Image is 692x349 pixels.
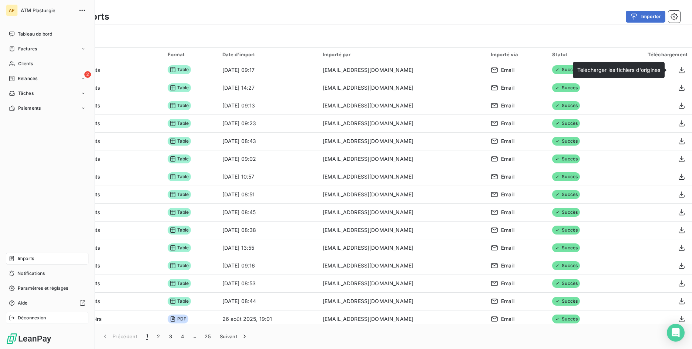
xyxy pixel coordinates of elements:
td: [DATE] 08:51 [218,186,318,203]
div: Date d’import [222,51,314,57]
span: Email [501,102,515,109]
td: 26 août 2025, 19:01 [218,310,318,328]
span: Email [501,137,515,145]
span: Email [501,262,515,269]
span: 2 [84,71,91,78]
td: [EMAIL_ADDRESS][DOMAIN_NAME] [318,310,486,328]
span: Tâches [18,90,34,97]
span: Succès [552,83,580,92]
td: [EMAIL_ADDRESS][DOMAIN_NAME] [318,61,486,79]
span: Succès [552,315,580,323]
span: Relances [18,75,37,82]
span: Clients [18,60,33,67]
span: Table [168,65,191,74]
span: Succès [552,297,580,306]
span: Succès [552,101,580,110]
span: Paiements [18,105,41,112]
a: Aide [6,297,88,309]
div: Import [36,51,159,58]
span: Email [501,298,515,305]
td: [DATE] 10:57 [218,168,318,186]
span: Email [501,315,515,323]
td: [DATE] 09:13 [218,97,318,114]
span: Succès [552,65,580,74]
span: Email [501,280,515,287]
div: Open Intercom Messenger [667,324,685,342]
span: Tableau de bord [18,31,52,37]
td: [DATE] 09:02 [218,150,318,168]
span: Table [168,172,191,181]
span: Email [501,173,515,180]
span: Email [501,155,515,163]
td: [DATE] 08:43 [218,132,318,150]
span: Table [168,297,191,306]
td: [EMAIL_ADDRESS][DOMAIN_NAME] [318,221,486,239]
button: 2 [152,329,164,344]
td: [DATE] 08:45 [218,203,318,221]
span: Imports [18,255,34,262]
span: Table [168,137,191,146]
div: Téléchargement [614,51,688,57]
td: [DATE] 08:53 [218,275,318,292]
td: [DATE] 08:38 [218,221,318,239]
span: Succès [552,172,580,181]
td: [EMAIL_ADDRESS][DOMAIN_NAME] [318,203,486,221]
span: Déconnexion [18,315,46,321]
td: [EMAIL_ADDRESS][DOMAIN_NAME] [318,239,486,257]
button: 25 [200,329,215,344]
td: [DATE] 09:16 [218,257,318,275]
img: Logo LeanPay [6,333,52,345]
span: Succès [552,226,580,235]
button: 4 [177,329,188,344]
span: Factures [18,46,37,52]
td: [EMAIL_ADDRESS][DOMAIN_NAME] [318,79,486,97]
td: [EMAIL_ADDRESS][DOMAIN_NAME] [318,114,486,132]
span: Succès [552,137,580,146]
span: Table [168,226,191,235]
td: [EMAIL_ADDRESS][DOMAIN_NAME] [318,97,486,114]
span: Table [168,154,191,163]
span: Table [168,83,191,92]
span: Notifications [17,270,45,277]
td: [EMAIL_ADDRESS][DOMAIN_NAME] [318,150,486,168]
button: Précédent [97,329,142,344]
td: [EMAIL_ADDRESS][DOMAIN_NAME] [318,186,486,203]
td: [EMAIL_ADDRESS][DOMAIN_NAME] [318,292,486,310]
span: Email [501,84,515,92]
span: Email [501,244,515,252]
span: Email [501,209,515,216]
div: Format [168,51,214,57]
span: ATM Plasturgie [21,7,74,13]
span: Succès [552,243,580,252]
td: [EMAIL_ADDRESS][DOMAIN_NAME] [318,275,486,292]
span: 1 [146,333,148,340]
td: [DATE] 08:44 [218,292,318,310]
span: Table [168,119,191,128]
span: Table [168,261,191,270]
span: Email [501,120,515,127]
div: Importé par [323,51,482,57]
span: Table [168,279,191,288]
span: Table [168,243,191,252]
td: [DATE] 14:27 [218,79,318,97]
button: Importer [626,11,665,23]
span: Table [168,101,191,110]
button: 1 [142,329,152,344]
td: [DATE] 13:55 [218,239,318,257]
span: Télécharger les fichiers d'origines [577,67,660,73]
div: Statut [552,51,605,57]
span: Succès [552,279,580,288]
span: Succès [552,154,580,163]
span: Succès [552,261,580,270]
span: Table [168,190,191,199]
td: [EMAIL_ADDRESS][DOMAIN_NAME] [318,257,486,275]
span: Table [168,208,191,217]
td: [EMAIL_ADDRESS][DOMAIN_NAME] [318,168,486,186]
span: PDF [168,315,188,323]
span: Paramètres et réglages [18,285,68,292]
button: Suivant [215,329,253,344]
span: Succès [552,190,580,199]
span: Aide [18,300,28,306]
button: 3 [165,329,177,344]
span: Email [501,66,515,74]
